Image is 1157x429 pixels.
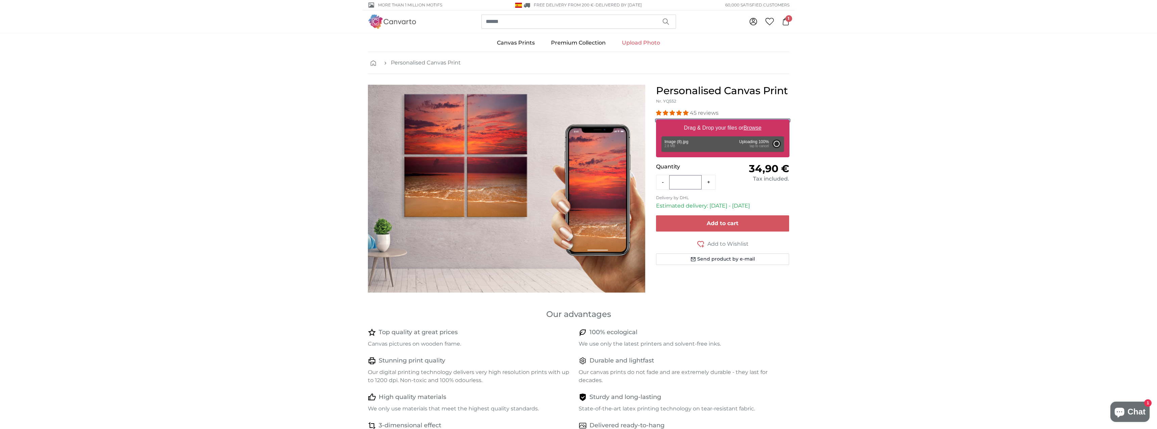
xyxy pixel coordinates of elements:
[656,110,690,116] span: 4.93 stars
[702,176,715,189] button: +
[534,2,594,7] span: FREE delivery from 200 €
[589,356,654,366] h4: Durable and lightfast
[681,121,764,135] label: Drag & Drop your files or
[1108,402,1152,424] inbox-online-store-chat: Shopify online store chat
[368,309,789,320] h3: Our advantages
[368,15,417,28] img: Canvarto
[656,195,789,200] p: Delivery by DHL
[368,340,573,348] p: Canvas pictures on wooden frame.
[656,99,676,104] span: Nr. YQ552
[579,405,784,413] p: State-of-the-art latex printing technology on tear-resistant fabric.
[707,240,749,248] span: Add to Wishlist
[614,34,668,52] a: Upload Photo
[589,328,637,337] h4: 100% ecological
[656,215,789,232] button: Add to cart
[656,85,789,97] h1: Personalised Canvas Print
[723,175,789,183] div: Tax included.
[656,202,789,210] p: Estimated delivery: [DATE] - [DATE]
[378,2,442,8] span: More than 1 million motifs
[749,162,789,175] span: 34,90 €
[368,52,789,74] nav: breadcrumbs
[594,2,642,7] span: -
[379,328,458,337] h4: Top quality at great prices
[589,393,661,402] h4: Sturdy and long-lasting
[785,15,792,22] span: 1
[579,340,784,348] p: We use only the latest printers and solvent-free inks.
[690,110,719,116] span: 45 reviews
[656,176,669,189] button: -
[515,3,522,8] img: Spain
[656,240,789,248] button: Add to Wishlist
[489,34,543,52] a: Canvas Prints
[379,356,445,366] h4: Stunning print quality
[368,85,645,293] img: personalised-canvas-print
[579,368,784,384] p: Our canvas prints do not fade and are extremely durable - they last for decades.
[744,125,761,131] u: Browse
[368,85,645,293] div: 1 of 1
[368,405,573,413] p: We only use materials that meet the highest quality standards.
[379,393,446,402] h4: High quality materials
[725,2,789,8] span: 60,000 satisfied customers
[543,34,614,52] a: Premium Collection
[368,368,573,384] p: Our digital printing technology delivers very high resolution prints with up to 1200 dpi. Non-tox...
[596,2,642,7] span: Delivered by [DATE]
[391,59,461,67] a: Personalised Canvas Print
[656,253,789,265] button: Send product by e-mail
[707,220,738,226] span: Add to cart
[656,163,723,171] p: Quantity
